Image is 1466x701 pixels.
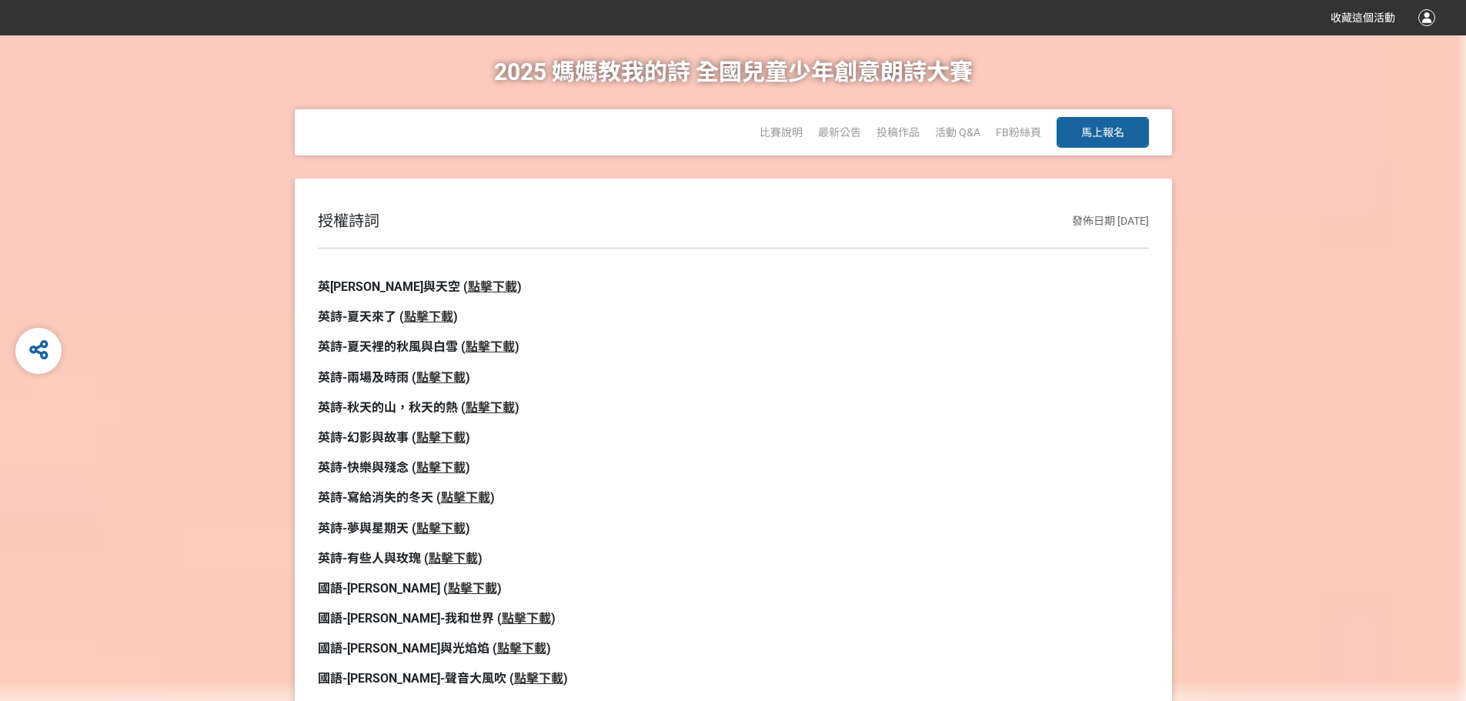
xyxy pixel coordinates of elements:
strong: ) [563,671,568,686]
a: 點擊下載 [441,490,490,505]
a: 點擊下載 [448,581,497,596]
strong: 英[PERSON_NAME]與天空 ( [318,279,468,294]
a: 點擊下載 [416,521,466,536]
strong: ) [466,430,470,445]
span: 收藏這個活動 [1331,12,1395,24]
strong: 英詩-幻影與故事 ( [318,430,416,445]
strong: ) [546,641,551,656]
strong: 英詩-夏天裡的秋風與白雪 ( [318,339,466,354]
a: 點擊下載 [416,370,466,385]
a: 點擊下載 [429,551,478,566]
a: 點擊下載 [416,430,466,445]
strong: ) [490,490,495,505]
strong: ) [497,581,502,596]
strong: 國語-[PERSON_NAME]-我和世界 ( [318,611,502,626]
strong: 英詩-秋天的山，秋天的熱 ( [318,400,466,415]
strong: ) [453,309,458,324]
strong: ) [478,551,483,566]
a: 點擊下載 [416,460,466,475]
div: 授權詩詞 [318,209,379,232]
strong: ) [517,279,522,294]
strong: 英詩-兩場及時雨 ( [318,370,416,385]
strong: 國語-[PERSON_NAME]-聲音大風吹 ( [318,671,514,686]
a: 點擊下載 [404,309,453,324]
strong: 英詩-夢與星期天 ( [318,521,416,536]
strong: ) [515,339,519,354]
a: 投稿作品 [877,126,920,139]
h1: 2025 媽媽教我的詩 全國兒童少年創意朗詩大賽 [494,35,973,109]
span: 發佈日期 [DATE] [1072,215,1149,227]
strong: ) [466,370,470,385]
a: 點擊下載 [468,279,517,294]
strong: 英詩-夏天來了 ( [318,309,404,324]
strong: 國語-[PERSON_NAME] ( [318,581,448,596]
strong: 英詩-有些人與玫瑰 ( [318,551,429,566]
a: FB粉絲頁 [996,126,1041,139]
strong: 國語-[PERSON_NAME]與光焰焰 ( [318,641,497,656]
a: 點擊下載 [497,641,546,656]
a: 比賽說明 [760,126,803,139]
span: 馬上報名 [1081,126,1124,139]
a: 最新公告 [818,126,861,139]
strong: ) [466,521,470,536]
strong: 英詩-寫給消失的冬天 ( [318,490,441,505]
a: 活動 Q&A [935,126,980,139]
strong: ) [466,460,470,475]
a: 點擊下載 [466,339,515,354]
strong: 英詩-快樂與殘念 ( [318,460,416,475]
strong: ) [551,611,556,626]
a: 點擊下載 [466,400,515,415]
button: 馬上報名 [1057,117,1149,148]
a: 點擊下載 [514,671,563,686]
a: 點擊下載 [502,611,551,626]
strong: ) [515,400,519,415]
